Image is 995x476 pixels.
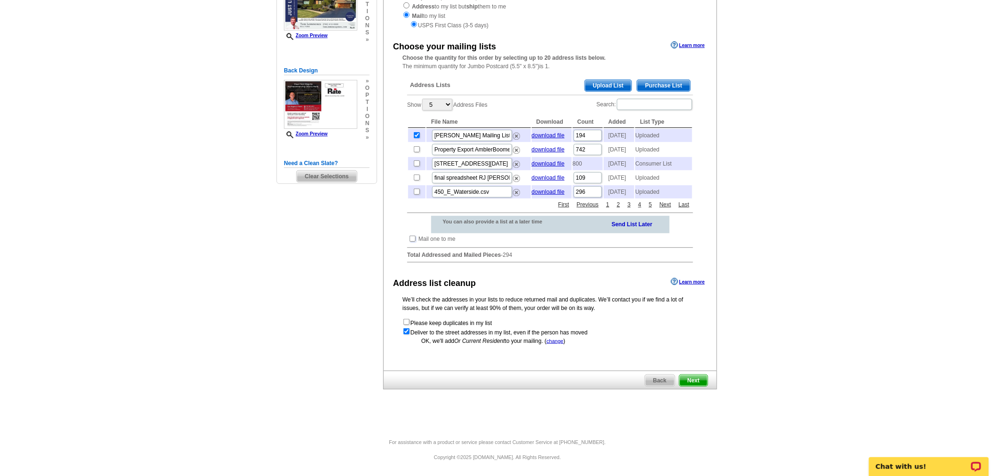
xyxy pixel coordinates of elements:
td: Uploaded [635,171,692,184]
img: delete.png [513,147,520,154]
a: 2 [615,200,623,209]
img: delete.png [513,189,520,196]
span: i [365,106,370,113]
p: We’ll check the addresses in your lists to reduce returned mail and duplicates. We’ll contact you... [403,295,698,312]
a: 5 [647,200,655,209]
th: List Type [635,116,692,128]
a: download file [532,146,565,153]
strong: Choose the quantity for this order by selecting up to 20 address lists below. [403,55,606,61]
span: p [365,92,370,99]
h5: Need a Clean Slate? [284,159,370,168]
td: Consumer List [635,157,692,170]
div: Choose your mailing lists [393,40,496,53]
a: Zoom Preview [284,33,328,38]
label: Show Address Files [407,98,488,111]
strong: Mail [412,13,423,19]
th: Added [604,116,634,128]
th: Download [532,116,572,128]
span: t [365,1,370,8]
a: Remove this list [513,173,520,180]
span: Next [679,375,708,386]
span: n [365,120,370,127]
a: 1 [604,200,612,209]
a: First [556,200,571,209]
a: Learn more [671,41,705,49]
img: delete.png [513,133,520,140]
td: [DATE] [604,185,634,198]
span: s [365,29,370,36]
span: Purchase List [637,80,690,91]
a: Remove this list [513,131,520,137]
a: Next [657,200,674,209]
th: Count [573,116,603,128]
td: 800 [573,157,603,170]
div: Address list cleanup [393,277,476,290]
a: download file [532,132,565,139]
td: [DATE] [604,129,634,142]
a: Send List Later [612,219,653,229]
form: Please keep duplicates in my list Deliver to the street addresses in my list, even if the person ... [403,318,698,337]
a: Remove this list [513,145,520,151]
span: n [365,22,370,29]
span: Clear Selections [297,171,356,182]
span: o [365,15,370,22]
span: o [365,85,370,92]
img: small-thumb.jpg [284,80,357,129]
a: Remove this list [513,187,520,194]
a: Back [645,374,675,387]
a: download file [532,160,565,167]
span: Upload List [585,80,632,91]
span: s [365,127,370,134]
a: Last [676,200,692,209]
td: [DATE] [604,171,634,184]
td: Uploaded [635,129,692,142]
a: Learn more [671,278,705,286]
a: 4 [636,200,644,209]
a: download file [532,189,565,195]
div: USPS First Class (3-5 days) [403,20,698,30]
span: 294 [503,252,512,258]
td: Uploaded [635,185,692,198]
strong: Total Addressed and Mailed Pieces [407,252,501,258]
span: i [365,8,370,15]
span: Or Current Resident [454,338,505,344]
select: ShowAddress Files [422,99,452,111]
a: Zoom Preview [284,131,328,136]
a: change [546,338,563,344]
div: OK, we'll add to your mailing. ( ) [403,337,698,345]
span: o [365,113,370,120]
div: You can also provide a list at a later time [431,216,567,227]
td: Uploaded [635,143,692,156]
span: » [365,36,370,43]
input: Search: [617,99,692,110]
iframe: LiveChat chat widget [863,446,995,476]
td: [DATE] [604,157,634,170]
div: The minimum quantity for Jumbo Postcard (5.5" x 8.5")is 1. [384,54,717,71]
span: » [365,134,370,141]
th: File Name [426,116,531,128]
td: Mail one to me [418,234,456,244]
strong: ship [466,3,478,10]
strong: Address [412,3,434,10]
a: Remove this list [513,159,520,166]
span: t [365,99,370,106]
td: [DATE] [604,143,634,156]
label: Search: [597,98,693,111]
span: » [365,78,370,85]
span: Address Lists [410,81,450,89]
a: 3 [625,200,633,209]
span: Back [645,375,675,386]
img: delete.png [513,161,520,168]
h5: Back Design [284,66,370,75]
a: Previous [575,200,601,209]
img: delete.png [513,175,520,182]
a: download file [532,175,565,181]
div: - [403,72,698,270]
